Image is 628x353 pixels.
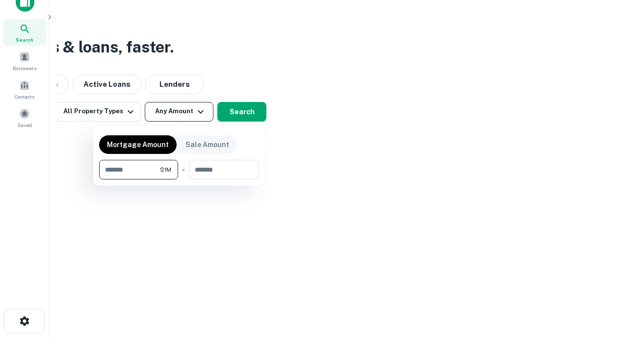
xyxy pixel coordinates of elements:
[579,275,628,322] iframe: Chat Widget
[160,165,171,174] span: $1M
[182,160,185,179] div: -
[107,139,169,150] p: Mortgage Amount
[185,139,229,150] p: Sale Amount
